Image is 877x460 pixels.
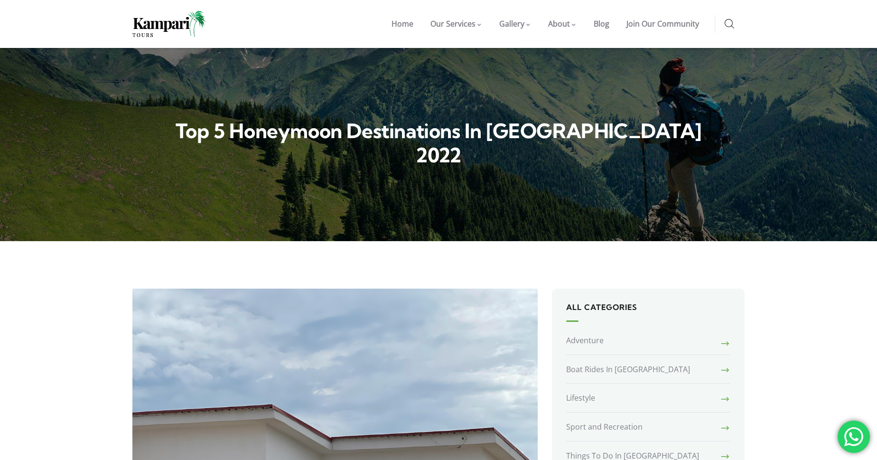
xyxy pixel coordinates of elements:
a: Adventure [566,331,730,355]
img: Home [132,11,206,37]
span: Our Services [430,19,476,29]
span: About [548,19,570,29]
a: Boat Rides In [GEOGRAPHIC_DATA] [566,356,730,384]
h5: All Categories [566,303,730,322]
a: Sport and Recreation [566,413,730,441]
div: 'Chat [838,421,870,453]
h2: Top 5 honeymoon destinations in [GEOGRAPHIC_DATA] 2022 [159,119,718,168]
a: Lifestyle [566,384,730,413]
span: Join Our Community [626,19,699,29]
span: Gallery [499,19,524,29]
span: Blog [594,19,609,29]
span: Home [392,19,413,29]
